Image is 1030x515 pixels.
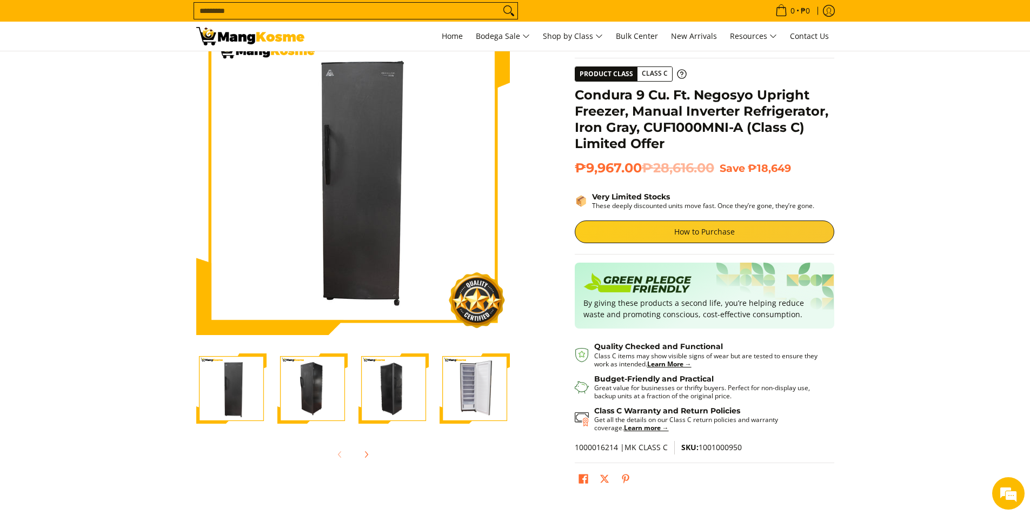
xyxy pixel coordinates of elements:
a: Bulk Center [610,22,663,51]
a: Product Class Class C [575,66,687,82]
a: New Arrivals [666,22,722,51]
div: Chat with us now [56,61,182,75]
strong: Class C Warranty and Return Policies [594,406,740,416]
span: Contact Us [790,31,829,41]
img: Condura 9 Cu. Ft. Negosyo Upright Freezer, Manual Inverter Refrigerator, Iron Gray, CUF1000MNI-A ... [196,353,267,424]
span: Resources [730,30,777,43]
textarea: Type your message and hit 'Enter' [5,295,206,333]
img: Badge sustainability green pledge friendly [583,271,692,297]
a: How to Purchase [575,220,834,243]
a: Bodega Sale [470,22,535,51]
img: Condura 9 Cu. Ft. Negosyo Upright Freezer, Manual Inverter Refrigerator, Iron Gray, CUF1000MNI-A ... [440,353,510,424]
span: Home [442,31,463,41]
button: Next [354,443,378,466]
a: Share on Facebook [576,471,591,490]
img: Condura 9 Cu. Ft. Negosyo Upright Freezer, Manual Inverter Refrigerator, Iron Gray, CUF1000MNI-A ... [196,22,510,335]
span: 1001000950 [681,442,742,452]
p: These deeply discounted units move fast. Once they’re gone, they’re gone. [592,202,814,210]
a: Contact Us [785,22,834,51]
span: Shop by Class [543,30,603,43]
a: Pin on Pinterest [618,471,633,490]
span: Class C [637,67,672,81]
strong: Very Limited Stocks [592,192,670,202]
img: Class C STEALS: Condura Negosyo Upright Freezer Inverter l Mang Kosme [196,27,304,45]
span: ₱9,967.00 [575,160,714,176]
a: Learn more → [624,423,669,432]
span: Bulk Center [616,31,658,41]
a: Post on X [597,471,612,490]
button: Search [500,3,517,19]
img: Condura 9 Cu. Ft. Negosyo Upright Freezer, Manual Inverter Refrigerator, Iron Gray, CUF1000MNI-A ... [277,353,348,424]
span: ₱18,649 [748,162,791,175]
p: Get all the details on our Class C return policies and warranty coverage. [594,416,823,432]
del: ₱28,616.00 [642,160,714,176]
span: We're online! [63,136,149,245]
span: Product Class [575,67,637,81]
div: Minimize live chat window [177,5,203,31]
p: Great value for businesses or thrifty buyers. Perfect for non-display use, backup units at a frac... [594,384,823,400]
nav: Main Menu [315,22,834,51]
p: Class C items may show visible signs of wear but are tested to ensure they work as intended. [594,352,823,368]
a: Home [436,22,468,51]
a: Learn More → [647,359,692,369]
span: 0 [789,7,796,15]
strong: Quality Checked and Functional [594,342,723,351]
strong: Budget-Friendly and Practical [594,374,714,384]
img: Condura 9 Cu. Ft. Negosyo Upright Freezer, Manual Inverter Refrigerator, Iron Gray, CUF1000MNI-A ... [358,353,429,424]
a: Resources [725,22,782,51]
span: 1000016214 |MK CLASS C [575,442,668,452]
span: Save [720,162,745,175]
span: • [772,5,813,17]
span: New Arrivals [671,31,717,41]
h1: Condura 9 Cu. Ft. Negosyo Upright Freezer, Manual Inverter Refrigerator, Iron Gray, CUF1000MNI-A ... [575,87,834,152]
span: ₱0 [799,7,812,15]
span: SKU: [681,442,699,452]
a: Shop by Class [537,22,608,51]
p: By giving these products a second life, you’re helping reduce waste and promoting conscious, cost... [583,297,826,320]
span: Bodega Sale [476,30,530,43]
